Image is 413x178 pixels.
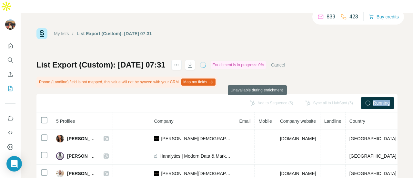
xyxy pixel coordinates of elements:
span: Hanalytics | Modern Data & Marketing Technologies [160,153,231,159]
button: Dashboard [5,141,15,153]
span: Mobile [258,119,272,124]
span: [PERSON_NAME] [67,170,97,177]
button: actions [171,60,182,70]
button: My lists [5,83,15,94]
img: Avatar [56,170,64,177]
span: [PERSON_NAME] [67,135,97,142]
div: Open Intercom Messenger [6,156,22,172]
span: [DOMAIN_NAME] [280,136,316,141]
button: Map my fields [181,79,216,86]
button: Use Surfe API [5,127,15,139]
h1: List Export (Custom): [DATE] 07:31 [36,60,166,70]
span: [PERSON_NAME][DEMOGRAPHIC_DATA] Paris [161,170,231,177]
a: My lists [54,31,69,36]
p: 839 [327,13,335,21]
button: Search [5,54,15,66]
span: Company [154,119,173,124]
li: / [72,30,74,37]
button: Feedback [5,155,15,167]
button: Quick start [5,40,15,52]
img: company-logo [154,136,159,141]
button: Cancel [271,62,285,68]
img: Avatar [5,19,15,30]
span: [PERSON_NAME][DEMOGRAPHIC_DATA] Paris [161,135,231,142]
div: Phone (Landline) field is not mapped, this value will not be synced with your CRM [36,77,217,88]
img: Avatar [56,135,64,142]
span: Running [373,100,390,106]
span: Country [349,119,365,124]
span: 5 Profiles [56,119,75,124]
span: Email [239,119,250,124]
button: Use Surfe on LinkedIn [5,113,15,124]
img: company-logo [154,171,159,176]
span: [DOMAIN_NAME] [280,171,316,176]
p: 423 [349,13,358,21]
span: [GEOGRAPHIC_DATA] [349,136,397,141]
span: [PERSON_NAME] [67,153,97,159]
div: List Export (Custom): [DATE] 07:31 [77,30,152,37]
img: Surfe Logo [36,28,47,39]
div: Enrichment is in progress: 0% [211,61,266,69]
span: Company website [280,119,316,124]
span: Landline [324,119,341,124]
img: Avatar [56,152,64,160]
button: Enrich CSV [5,68,15,80]
button: Buy credits [369,12,399,21]
span: [GEOGRAPHIC_DATA] [349,153,397,159]
span: [GEOGRAPHIC_DATA] [349,171,397,176]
